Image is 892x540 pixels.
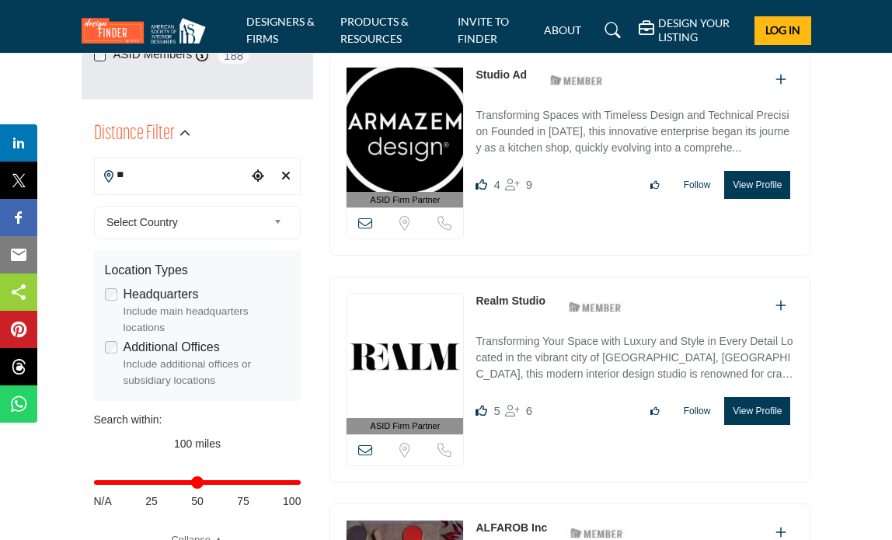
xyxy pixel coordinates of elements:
[237,493,249,510] span: 75
[458,15,509,45] a: INVITE TO FINDER
[371,193,441,207] span: ASID Firm Partner
[560,297,630,316] img: ASID Members Badge Icon
[476,293,545,309] p: Realm Studio
[113,46,193,64] label: ASID Members
[640,398,670,424] button: Like listing
[94,493,112,510] span: N/A
[674,172,721,198] button: Follow
[493,178,500,191] span: 4
[105,261,291,280] div: Location Types
[347,294,463,418] img: Realm Studio
[124,285,199,304] label: Headquarters
[775,73,786,86] a: Add To List
[476,67,527,83] p: Studio Ad
[724,171,790,199] button: View Profile
[590,18,631,43] a: Search
[174,437,221,450] span: 100 miles
[775,526,786,539] a: Add To List
[347,68,463,208] a: ASID Firm Partner
[674,398,721,424] button: Follow
[476,179,487,190] i: Likes
[526,404,532,417] span: 6
[124,338,220,357] label: Additional Offices
[124,357,291,388] div: Include additional offices or subsidiary locations
[276,160,297,193] div: Clear search location
[493,404,500,417] span: 5
[476,68,527,81] a: Studio Ad
[505,402,532,420] div: Followers
[526,178,532,191] span: 9
[476,324,794,385] a: Transforming Your Space with Luxury and Style in Every Detail Located in the vibrant city of [GEO...
[476,333,794,385] p: Transforming Your Space with Luxury and Style in Every Detail Located in the vibrant city of [GEO...
[191,493,204,510] span: 50
[544,23,581,37] a: ABOUT
[639,16,743,44] div: DESIGN YOUR LISTING
[94,120,175,148] h2: Distance Filter
[94,412,301,428] div: Search within:
[640,172,670,198] button: Like listing
[724,397,790,425] button: View Profile
[371,420,441,433] span: ASID Firm Partner
[347,68,463,192] img: Studio Ad
[476,98,794,159] a: Transforming Spaces with Timeless Design and Technical Precision Founded in [DATE], this innovati...
[658,16,743,44] h5: DESIGN YOUR LISTING
[775,299,786,312] a: Add To List
[246,15,315,45] a: DESIGNERS & FIRMS
[145,493,158,510] span: 25
[476,405,487,416] i: Likes
[347,294,463,434] a: ASID Firm Partner
[542,71,612,90] img: ASID Members Badge Icon
[476,521,547,534] a: ALFAROB Inc
[283,493,301,510] span: 100
[106,213,267,232] span: Select Country
[82,18,214,44] img: Site Logo
[340,15,409,45] a: PRODUCTS & RESOURCES
[247,160,268,193] div: Choose your current location
[505,176,532,194] div: Followers
[216,46,251,65] span: 188
[124,304,291,336] div: Include main headquarters locations
[476,294,545,307] a: Realm Studio
[765,23,800,37] span: Log In
[754,16,810,45] button: Log In
[95,160,248,190] input: Search Location
[476,107,794,159] p: Transforming Spaces with Timeless Design and Technical Precision Founded in [DATE], this innovati...
[94,50,106,61] input: ASID Members checkbox
[476,520,547,536] p: ALFAROB Inc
